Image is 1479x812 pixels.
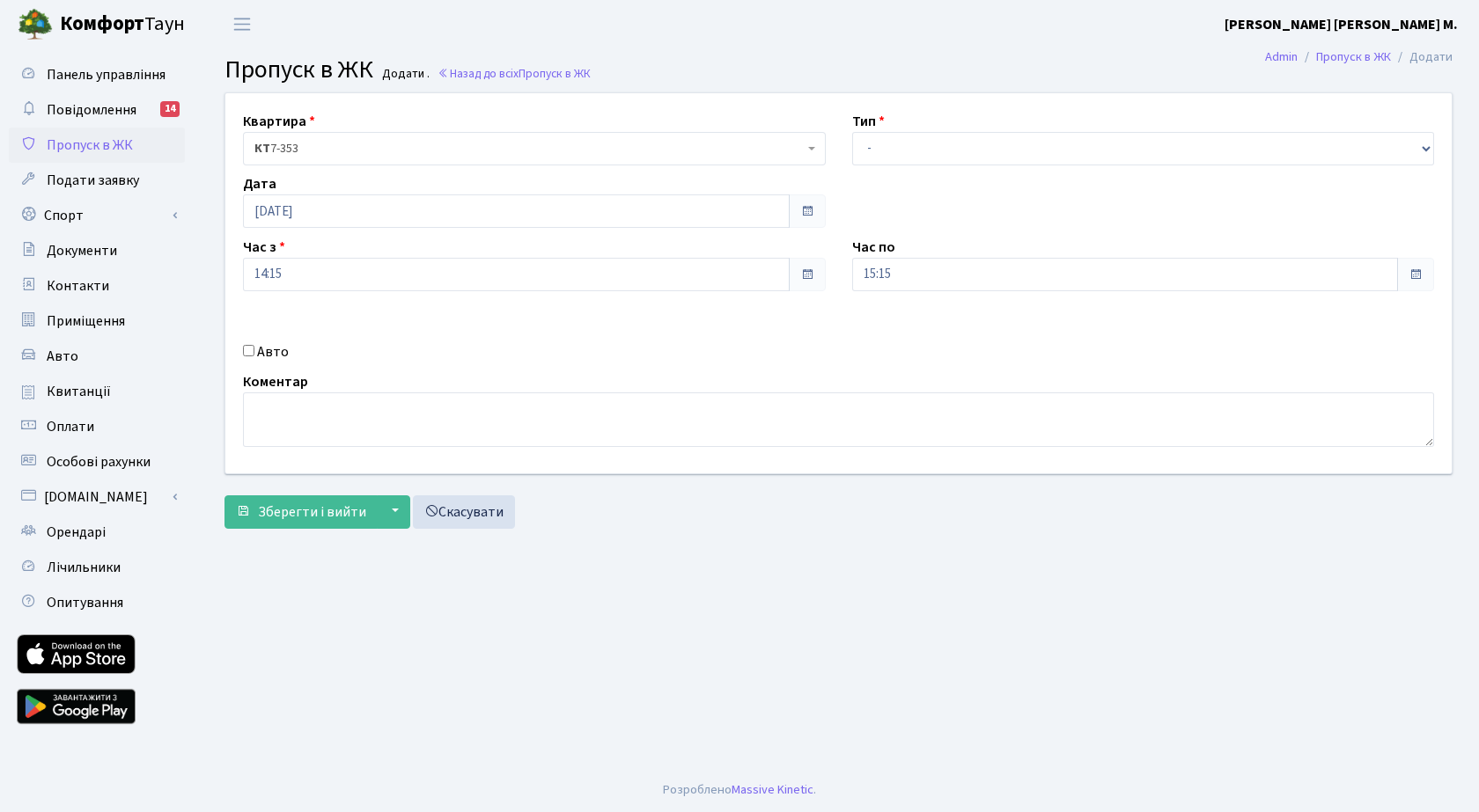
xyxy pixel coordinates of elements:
[9,585,185,620] a: Опитування
[1391,48,1453,67] li: Додати
[243,173,276,194] label: Дата
[519,65,591,82] span: Пропуск в ЖК
[243,371,308,392] label: Коментар
[413,495,515,529] a: Скасувати
[732,780,813,799] a: Massive Kinetic
[47,241,117,260] span: Документи
[1239,39,1479,76] nav: breadcrumb
[9,198,185,233] a: Спорт
[1316,48,1391,66] a: Пропуск в ЖК
[9,92,185,128] a: Повідомлення14
[1225,15,1458,34] b: [PERSON_NAME] [PERSON_NAME] М.
[9,550,185,585] a: Лічильники
[1225,14,1458,35] a: [PERSON_NAME] [PERSON_NAME] М.
[9,163,185,198] a: Подати заявку
[220,10,264,39] button: Переключити навігацію
[852,237,895,258] label: Час по
[9,268,185,304] a: Контакти
[379,67,430,82] small: Додати .
[47,135,133,155] span: Пропуск в ЖК
[47,347,78,366] span: Авто
[243,111,315,132] label: Квартира
[1265,48,1298,66] a: Admin
[9,233,185,268] a: Документи
[47,65,166,84] span: Панель управління
[9,515,185,550] a: Орендарі
[9,339,185,374] a: Авто
[47,276,109,296] span: Контакти
[258,502,366,522] span: Зберегти і вийти
[47,171,139,190] span: Подати заявку
[663,780,816,800] div: Розроблено .
[160,101,180,117] div: 14
[47,593,123,612] span: Опитування
[254,140,804,157] span: <b>КТ</b>&nbsp;&nbsp;&nbsp;&nbsp;7-353
[47,558,121,577] span: Лічильники
[9,409,185,444] a: Оплати
[47,382,111,401] span: Квитанції
[9,444,185,479] a: Особові рахунки
[243,132,826,165] span: <b>КТ</b>&nbsp;&nbsp;&nbsp;&nbsp;7-353
[47,311,125,331] span: Приміщення
[47,452,151,472] span: Особові рахунки
[243,237,285,258] label: Час з
[60,10,144,38] b: Комфорт
[438,65,591,82] a: Назад до всіхПропуск в ЖК
[9,128,185,163] a: Пропуск в ЖК
[224,52,373,87] span: Пропуск в ЖК
[47,100,136,120] span: Повідомлення
[9,479,185,515] a: [DOMAIN_NAME]
[9,374,185,409] a: Квитанції
[60,10,185,40] span: Таун
[9,57,185,92] a: Панель управління
[852,111,885,132] label: Тип
[47,417,94,436] span: Оплати
[257,341,289,362] label: Авто
[18,7,53,42] img: logo.png
[224,495,378,529] button: Зберегти і вийти
[47,523,106,542] span: Орендарі
[254,140,270,157] b: КТ
[9,304,185,339] a: Приміщення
